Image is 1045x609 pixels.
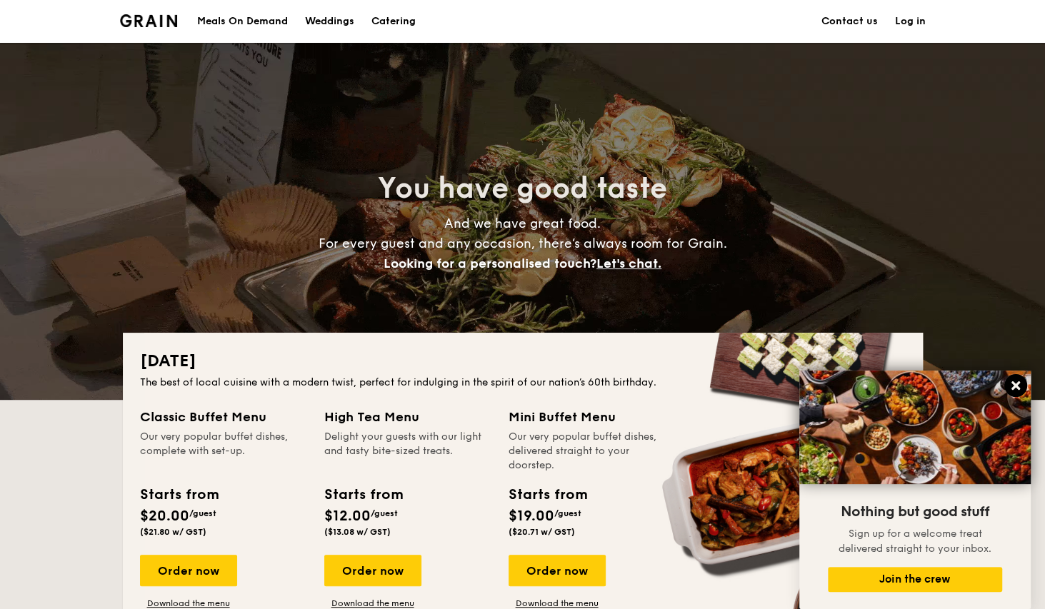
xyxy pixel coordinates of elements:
button: Close [1004,374,1027,397]
span: Looking for a personalised touch? [384,256,596,271]
span: Let's chat. [596,256,661,271]
img: Grain [120,14,178,27]
div: Order now [324,555,421,586]
span: /guest [189,508,216,518]
span: $19.00 [509,508,554,525]
div: Order now [509,555,606,586]
span: /guest [371,508,398,518]
span: And we have great food. For every guest and any occasion, there’s always room for Grain. [319,216,727,271]
a: Download the menu [324,598,421,609]
span: You have good taste [378,171,667,206]
img: DSC07876-Edit02-Large.jpeg [799,371,1031,484]
div: The best of local cuisine with a modern twist, perfect for indulging in the spirit of our nation’... [140,376,906,390]
a: Logotype [120,14,178,27]
div: Starts from [140,484,218,505]
div: Our very popular buffet dishes, complete with set-up. [140,430,307,473]
div: Order now [140,555,237,586]
span: $12.00 [324,508,371,525]
div: Starts from [324,484,402,505]
span: ($13.08 w/ GST) [324,527,391,537]
div: Our very popular buffet dishes, delivered straight to your doorstep. [509,430,676,473]
span: Sign up for a welcome treat delivered straight to your inbox. [839,528,991,555]
span: $20.00 [140,508,189,525]
div: Delight your guests with our light and tasty bite-sized treats. [324,430,491,473]
span: Nothing but good stuff [841,503,989,520]
span: ($21.80 w/ GST) [140,527,206,537]
div: Classic Buffet Menu [140,407,307,427]
div: High Tea Menu [324,407,491,427]
div: Starts from [509,484,586,505]
span: /guest [554,508,581,518]
div: Mini Buffet Menu [509,407,676,427]
a: Download the menu [509,598,606,609]
h2: [DATE] [140,350,906,373]
span: ($20.71 w/ GST) [509,527,575,537]
button: Join the crew [828,567,1002,592]
a: Download the menu [140,598,237,609]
